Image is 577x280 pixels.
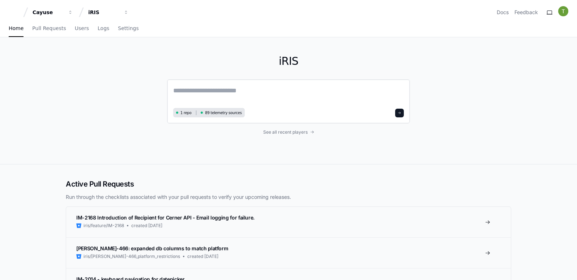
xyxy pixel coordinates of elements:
a: Powered byPylon [51,39,87,45]
button: Feedback [514,9,538,16]
h2: Active Pull Requests [66,179,511,189]
img: ACg8ocL5-NG-c-oqfxcQk3HMb8vOpXBy6RvsyWwzFUILJoWlmPxnAQ=s96-c [558,6,568,16]
div: iRIS [88,9,119,16]
a: Users [75,20,89,37]
span: Home [9,26,23,30]
a: Docs [497,9,509,16]
span: iris/[PERSON_NAME]-466_platform_restrictions [84,254,180,259]
button: Cayuse [30,6,76,19]
a: Home [9,20,23,37]
a: See all recent players [167,129,410,135]
button: iRIS [85,6,132,19]
h1: iRIS [167,55,410,68]
span: created [DATE] [187,254,218,259]
span: [PERSON_NAME]-466: expanded db columns to match platform [76,245,228,251]
p: Run through the checklists associated with your pull requests to verify your upcoming releases. [66,193,511,201]
span: Logs [98,26,109,30]
a: [PERSON_NAME]-466: expanded db columns to match platformiris/[PERSON_NAME]-466_platform_restricti... [66,237,511,268]
span: created [DATE] [131,223,162,229]
span: Pylon [72,40,87,45]
span: Users [75,26,89,30]
a: Logs [98,20,109,37]
a: IM-2168 Introduction of Recipient for Cerner API - Email logging for failure.iris/feature/IM-2168... [66,207,511,237]
span: Pull Requests [32,26,66,30]
div: Cayuse [33,9,64,16]
span: 1 repo [180,110,192,116]
span: Settings [118,26,138,30]
a: Settings [118,20,138,37]
span: IM-2168 Introduction of Recipient for Cerner API - Email logging for failure. [76,214,255,221]
span: iris/feature/IM-2168 [84,223,124,229]
span: See all recent players [263,129,308,135]
a: Pull Requests [32,20,66,37]
span: 89 telemetry sources [205,110,242,116]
